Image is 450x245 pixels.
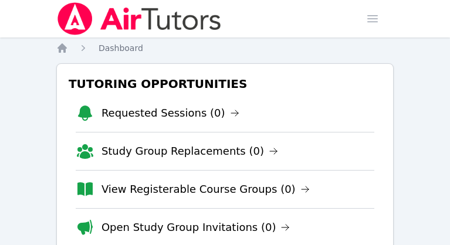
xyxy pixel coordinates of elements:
nav: Breadcrumb [56,42,394,54]
span: Dashboard [99,43,143,53]
a: View Registerable Course Groups (0) [101,181,310,198]
a: Open Study Group Invitations (0) [101,219,290,236]
a: Requested Sessions (0) [101,105,239,121]
h3: Tutoring Opportunities [66,73,384,94]
a: Study Group Replacements (0) [101,143,278,159]
a: Dashboard [99,42,143,54]
img: Air Tutors [56,2,222,35]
